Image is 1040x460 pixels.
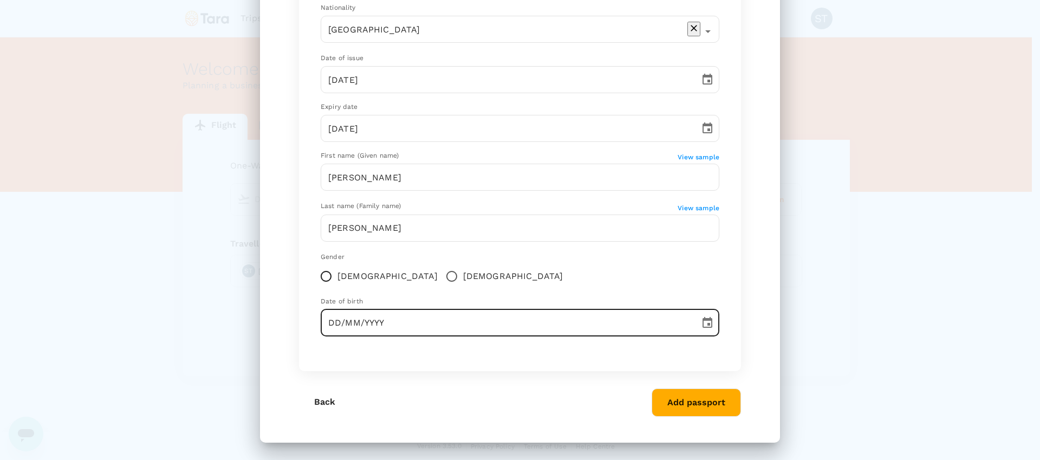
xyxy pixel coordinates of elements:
div: First name (Given name) [321,151,678,161]
span: [DEMOGRAPHIC_DATA] [463,270,563,283]
div: Nationality [321,3,719,14]
button: Clear [687,22,700,36]
button: Choose date, selected date is Dec 19, 2032 [697,118,718,139]
div: Gender [321,252,719,263]
button: Choose date [697,312,718,334]
input: DD/MM/YYYY [321,66,692,93]
div: Date of birth [321,296,719,307]
button: Add passport [652,388,741,417]
input: DD/MM/YYYY [321,115,692,142]
span: View sample [678,204,719,212]
span: [DEMOGRAPHIC_DATA] [337,270,438,283]
div: Last name (Family name) [321,201,678,212]
div: Expiry date [321,102,719,113]
input: Select or search nationality [326,19,684,40]
button: Open [700,24,716,39]
span: View sample [678,153,719,161]
input: DD/MM/YYYY [321,309,692,336]
button: Back [299,388,350,416]
div: Date of issue [321,53,719,64]
button: Choose date, selected date is Dec 19, 2022 [697,69,718,90]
